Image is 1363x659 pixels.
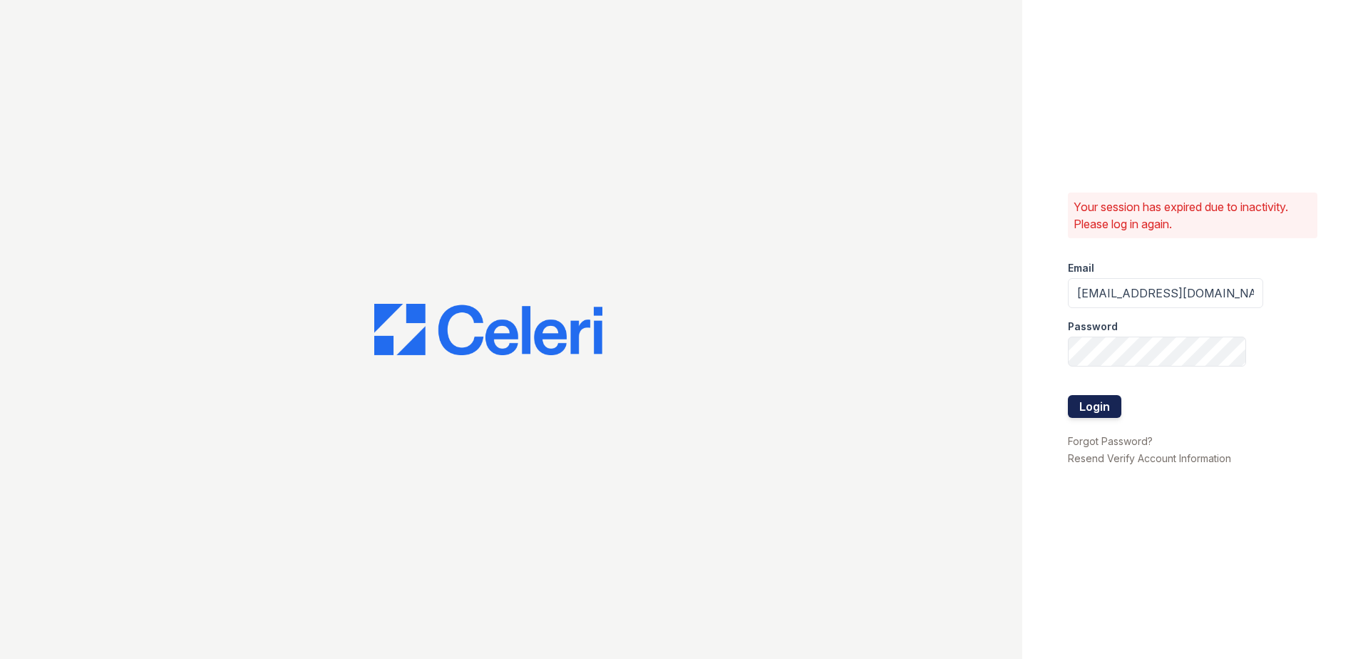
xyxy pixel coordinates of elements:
[1068,435,1153,447] a: Forgot Password?
[1068,320,1118,334] label: Password
[374,304,602,355] img: CE_Logo_Blue-a8612792a0a2168367f1c8372b55b34899dd931a85d93a1a3d3e32e68fde9ad4.png
[1068,395,1121,418] button: Login
[1068,261,1094,275] label: Email
[1068,452,1231,464] a: Resend Verify Account Information
[1074,198,1312,233] p: Your session has expired due to inactivity. Please log in again.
